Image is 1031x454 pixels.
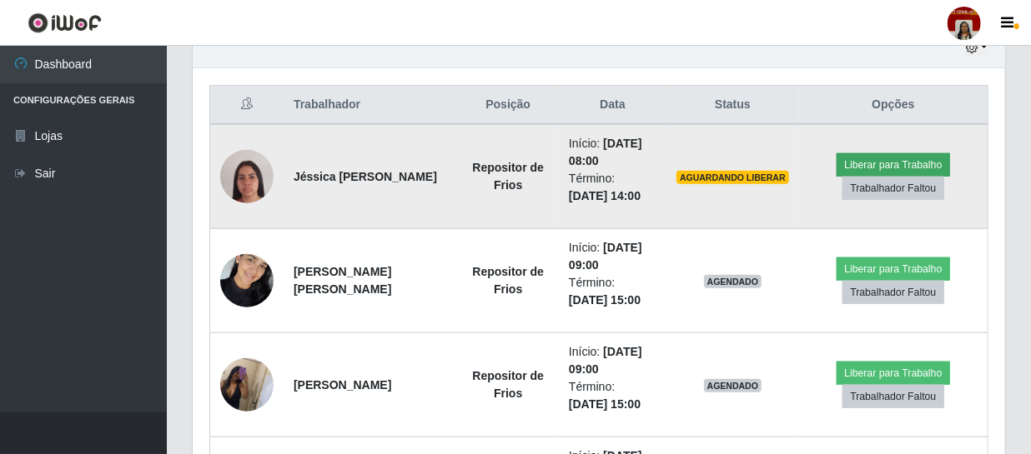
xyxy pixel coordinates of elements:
li: Início: [569,135,656,170]
time: [DATE] 09:00 [569,345,642,376]
img: 1736860936757.jpeg [220,245,274,316]
th: Trabalhador [284,86,457,125]
strong: Repositor de Frios [472,369,544,400]
li: Término: [569,274,656,309]
img: CoreUI Logo [28,12,102,33]
time: [DATE] 14:00 [569,189,641,202]
li: Término: [569,378,656,413]
strong: [PERSON_NAME] [PERSON_NAME] [294,265,391,296]
button: Liberar para Trabalho [837,153,949,177]
strong: Jéssica [PERSON_NAME] [294,170,437,183]
th: Opções [799,86,988,125]
button: Liberar para Trabalho [837,257,949,281]
th: Posição [457,86,559,125]
button: Liberar para Trabalho [837,362,949,385]
img: 1750772322014.jpeg [220,349,274,420]
li: Término: [569,170,656,205]
img: 1698071618969.jpeg [220,129,274,224]
span: AGUARDANDO LIBERAR [676,171,789,184]
time: [DATE] 09:00 [569,241,642,272]
button: Trabalhador Faltou [842,385,943,408]
strong: Repositor de Frios [472,161,544,192]
span: AGENDADO [704,379,762,392]
li: Início: [569,343,656,378]
time: [DATE] 15:00 [569,293,641,307]
strong: [PERSON_NAME] [294,378,391,392]
time: [DATE] 15:00 [569,397,641,411]
time: [DATE] 08:00 [569,137,642,167]
strong: Repositor de Frios [472,265,544,296]
button: Trabalhador Faltou [842,177,943,200]
li: Início: [569,239,656,274]
th: Status [666,86,799,125]
span: AGENDADO [704,275,762,288]
button: Trabalhador Faltou [842,281,943,304]
th: Data [559,86,666,125]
